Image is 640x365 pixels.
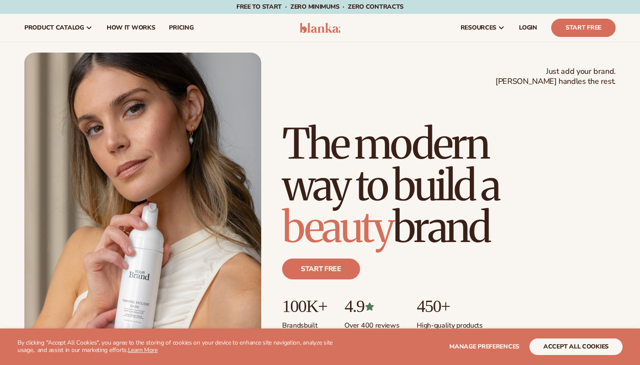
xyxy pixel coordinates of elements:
[417,316,482,330] p: High-quality products
[300,23,341,33] img: logo
[169,24,193,31] span: pricing
[529,338,623,355] button: accept all cookies
[24,24,84,31] span: product catalog
[282,259,360,279] a: Start free
[236,3,404,11] span: Free to start · ZERO minimums · ZERO contracts
[17,14,100,42] a: product catalog
[449,342,519,351] span: Manage preferences
[551,19,616,37] a: Start Free
[282,123,616,248] h1: The modern way to build a brand
[449,338,519,355] button: Manage preferences
[454,14,512,42] a: resources
[495,66,616,87] span: Just add your brand. [PERSON_NAME] handles the rest.
[100,14,162,42] a: How It Works
[17,339,340,354] p: By clicking "Accept All Cookies", you agree to the storing of cookies on your device to enhance s...
[461,24,496,31] span: resources
[107,24,155,31] span: How It Works
[162,14,200,42] a: pricing
[344,316,399,330] p: Over 400 reviews
[519,24,537,31] span: LOGIN
[417,297,482,316] p: 450+
[282,201,393,253] span: beauty
[344,297,399,316] p: 4.9
[512,14,544,42] a: LOGIN
[24,53,261,351] img: Female holding tanning mousse.
[282,297,327,316] p: 100K+
[128,346,158,354] a: Learn More
[282,316,327,330] p: Brands built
